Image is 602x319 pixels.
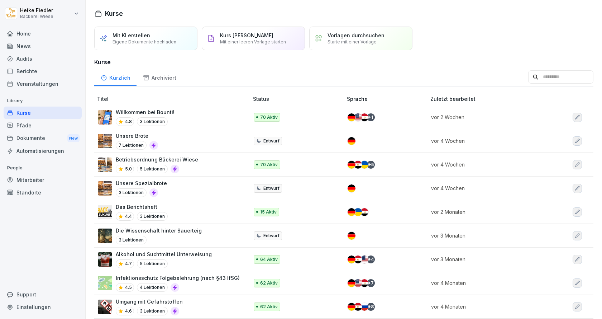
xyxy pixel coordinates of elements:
p: vor 4 Wochen [431,161,543,168]
p: Heike Fiedler [20,8,53,14]
p: Entwurf [263,185,279,192]
img: eg.svg [360,208,368,216]
a: DokumenteNew [4,132,82,145]
p: vor 3 Monaten [431,255,543,263]
p: Die Wissenschaft hinter Sauerteig [116,227,202,234]
p: 3 Lektionen [137,117,168,126]
p: 4.5 [125,284,132,291]
h3: Kurse [94,58,593,66]
img: xh3bnih80d1pxcetv9zsuevg.png [98,110,112,125]
p: 4.4 [125,213,132,220]
p: Bäckerei Wiese [20,14,53,19]
img: de.svg [348,184,355,192]
p: 70 Aktiv [260,114,278,121]
a: Audits [4,52,82,65]
img: de.svg [348,161,355,169]
img: r9f294wq4cndzvq6mzt1bbrd.png [98,252,112,267]
p: 4.7 [125,261,132,267]
p: Unsere Spezialbrote [116,179,167,187]
p: Zuletzt bearbeitet [430,95,551,103]
p: 5.0 [125,166,132,172]
img: ld7l3n8yhwsm9s97v7r6kg9c.png [98,134,112,148]
img: eg.svg [354,255,362,263]
p: Willkommen bei Bounti! [116,108,175,116]
img: eg.svg [354,303,362,311]
img: de.svg [348,232,355,240]
p: 3 Lektionen [116,236,147,244]
p: 62 Aktiv [260,280,278,286]
a: Berichte [4,65,82,78]
h1: Kurse [105,9,123,18]
p: 4.6 [125,308,132,314]
div: + 1 [367,113,375,121]
p: Betriebsordnung Bäckerei Wiese [116,156,198,163]
a: Automatisierungen [4,145,82,157]
img: us.svg [360,255,368,263]
p: 3 Lektionen [137,212,168,221]
p: 4.8 [125,118,132,125]
a: Standorte [4,186,82,199]
img: de.svg [348,208,355,216]
a: Home [4,27,82,40]
a: Pfade [4,119,82,132]
img: de.svg [348,137,355,145]
div: News [4,40,82,52]
img: tgff07aey9ahi6f4hltuk21p.png [98,276,112,290]
p: People [4,162,82,174]
p: 3 Lektionen [137,307,168,315]
img: ua.svg [360,161,368,169]
a: Kürzlich [94,68,137,86]
p: Starte mit einer Vorlage [328,39,377,44]
a: Einstellungen [4,301,82,313]
p: Mit KI erstellen [113,32,150,38]
div: New [67,134,80,142]
img: ru.svg [360,303,368,311]
p: 70 Aktiv [260,161,278,168]
div: Kurse [4,107,82,119]
img: eg.svg [360,279,368,287]
img: gu3ie2mcpzjjhoj82okl79dd.png [98,158,112,172]
p: Status [253,95,344,103]
p: vor 3 Monaten [431,232,543,239]
p: vor 4 Wochen [431,137,543,145]
p: Vorlagen durchsuchen [328,32,384,38]
p: 15 Aktiv [260,209,277,215]
img: ld7l3n8yhwsm9s97v7r6kg9c.png [98,181,112,196]
img: w05lm3fuwaednkql9iblmewi.png [98,205,112,219]
p: Unsere Brote [116,132,158,140]
p: Alkohol und Suchtmittel Unterweisung [116,250,212,258]
p: 5 Lektionen [137,259,168,268]
div: + 5 [367,161,375,169]
p: vor 2 Wochen [431,113,543,121]
a: Archiviert [137,68,182,86]
p: Library [4,95,82,107]
div: Veranstaltungen [4,78,82,90]
div: + 7 [367,279,375,287]
p: 4 Lektionen [137,283,168,292]
img: eg.svg [354,161,362,169]
div: Support [4,288,82,301]
img: us.svg [354,113,362,121]
p: Kurs [PERSON_NAME] [220,32,273,38]
div: Dokumente [4,132,82,145]
p: 62 Aktiv [260,304,278,310]
p: Das Berichtsheft [116,203,168,211]
img: us.svg [354,279,362,287]
p: Entwurf [263,138,279,144]
img: de.svg [348,255,355,263]
p: Eigene Dokumente hochladen [113,39,176,44]
p: Titel [97,95,250,103]
p: Entwurf [263,233,279,239]
a: Mitarbeiter [4,174,82,186]
p: vor 4 Wochen [431,184,543,192]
